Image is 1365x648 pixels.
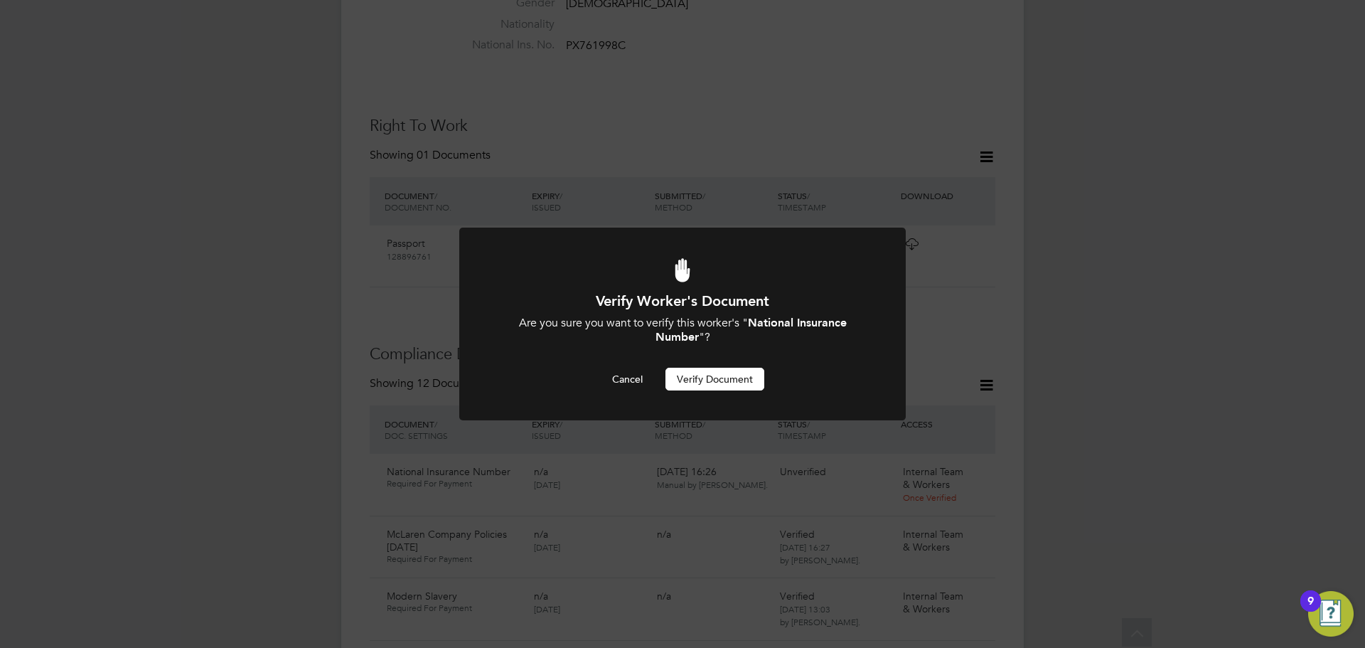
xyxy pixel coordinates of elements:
[1307,601,1314,620] div: 9
[498,292,867,310] h1: Verify Worker's Document
[655,316,847,344] b: National Insurance Number
[665,368,764,391] button: Verify Document
[498,316,867,346] div: Are you sure you want to verify this worker's " "?
[1308,591,1354,637] button: Open Resource Center, 9 new notifications
[601,368,654,391] button: Cancel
